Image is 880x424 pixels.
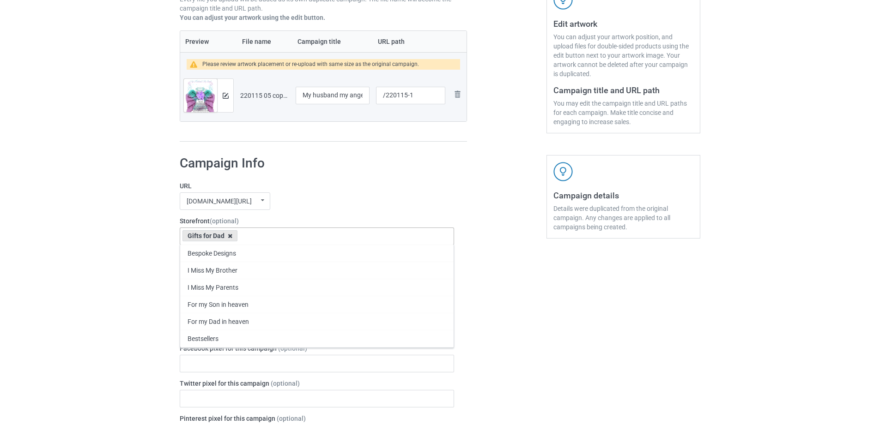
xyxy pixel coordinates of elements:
[553,204,693,232] div: Details were duplicated from the original campaign. Any changes are applied to all campaigns bein...
[184,79,217,121] img: original.png
[202,59,419,70] div: Please review artwork placement or re-upload with same size as the original campaign.
[180,347,454,364] div: Hand picked for earth by my angels in heaven
[180,344,454,353] label: Facebook pixel for this campaign
[180,245,454,262] div: Bespoke Designs
[271,380,300,387] span: (optional)
[180,14,325,21] b: You can adjust your artwork using the edit button.
[182,230,237,241] div: Gifts for Dad
[277,415,306,422] span: (optional)
[180,414,454,423] label: Pinterest pixel for this campaign
[180,31,237,52] th: Preview
[553,32,693,78] div: You can adjust your artwork position, and upload files for double-sided products using the edit b...
[190,61,202,68] img: warning
[278,345,307,352] span: (optional)
[180,296,454,313] div: For my Son in heaven
[180,279,454,296] div: I Miss My Parents
[180,216,454,226] label: Storefront
[180,155,454,172] h1: Campaign Info
[553,18,693,29] h3: Edit artwork
[553,85,693,96] h3: Campaign title and URL path
[553,162,573,181] img: svg+xml;base64,PD94bWwgdmVyc2lvbj0iMS4wIiBlbmNvZGluZz0iVVRGLTgiPz4KPHN2ZyB3aWR0aD0iNDJweCIgaGVpZ2...
[237,31,292,52] th: File name
[292,31,373,52] th: Campaign title
[187,198,252,204] div: [DOMAIN_NAME][URL]
[210,217,239,225] span: (optional)
[180,262,454,279] div: I Miss My Brother
[180,313,454,330] div: For my Dad in heaven
[553,99,693,126] div: You may edit the campaign title and URL paths for each campaign. Make title concise and engaging ...
[223,93,229,99] img: svg+xml;base64,PD94bWwgdmVyc2lvbj0iMS4wIiBlbmNvZGluZz0iVVRGLTgiPz4KPHN2ZyB3aWR0aD0iMTRweCIgaGVpZ2...
[553,190,693,201] h3: Campaign details
[240,91,289,100] div: 220115 05 copy.png
[373,31,449,52] th: URL path
[180,181,454,191] label: URL
[180,330,454,347] div: Bestsellers
[452,89,463,100] img: svg+xml;base64,PD94bWwgdmVyc2lvbj0iMS4wIiBlbmNvZGluZz0iVVRGLTgiPz4KPHN2ZyB3aWR0aD0iMjhweCIgaGVpZ2...
[180,379,454,388] label: Twitter pixel for this campaign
